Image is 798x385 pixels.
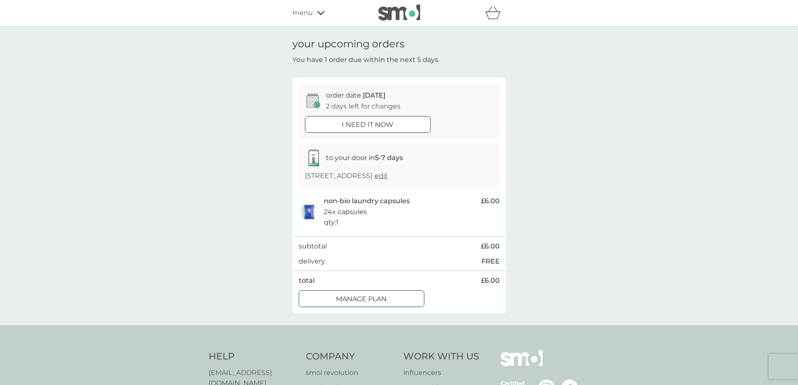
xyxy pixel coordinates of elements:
a: edit [374,172,388,180]
p: subtotal [299,241,327,252]
h1: your upcoming orders [292,38,405,50]
a: smol revolution [306,367,395,378]
p: 2 days left for changes [326,101,400,112]
h4: Company [306,350,395,363]
p: You have 1 order due within the next 5 days. [292,54,439,65]
h4: Work With Us [403,350,479,363]
p: Manage plan [336,294,387,305]
p: 24x capsules [324,207,367,217]
p: qty : 1 [324,217,338,228]
span: £6.00 [481,196,500,207]
span: menu [292,8,313,18]
p: total [299,275,315,286]
a: influencers [403,367,479,378]
button: Manage plan [299,290,424,307]
p: [STREET_ADDRESS] [305,171,388,181]
h4: Help [209,350,298,363]
p: delivery [299,256,325,267]
img: smol [378,5,420,21]
img: smol [501,350,542,379]
p: order date [326,90,385,101]
div: basket [485,5,506,21]
button: i need it now [305,116,431,133]
span: £6.00 [481,241,500,252]
p: FREE [481,256,500,267]
span: £6.00 [481,275,500,286]
span: [DATE] [363,91,385,99]
p: i need it now [342,119,393,130]
strong: 5-7 days [375,154,403,162]
p: non-bio laundry capsules [324,196,410,207]
span: to your door in [326,154,403,162]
